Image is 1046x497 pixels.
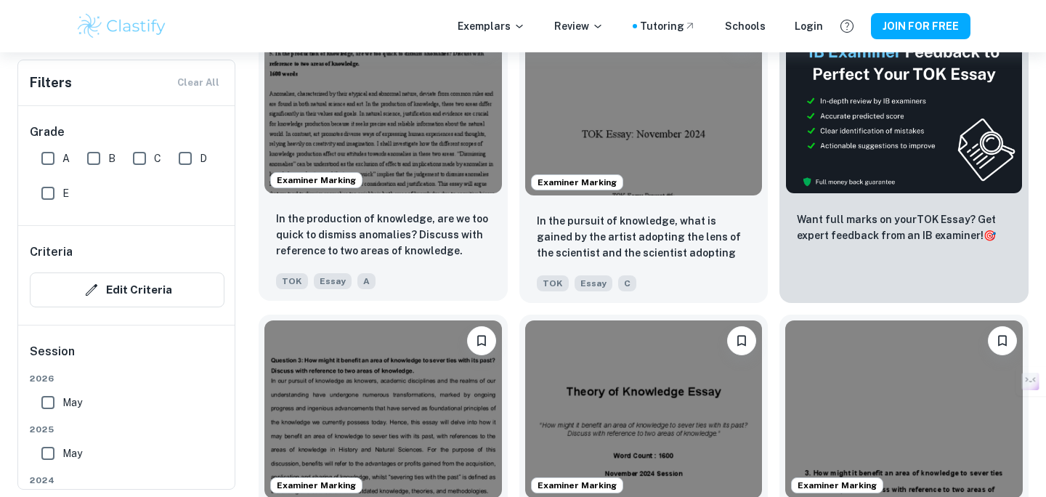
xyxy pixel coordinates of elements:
[537,275,569,291] span: TOK
[575,275,612,291] span: Essay
[871,13,970,39] button: JOIN FOR FREE
[467,326,496,355] button: Please log in to bookmark exemplars
[154,150,161,166] span: C
[725,18,766,34] a: Schools
[30,73,72,93] h6: Filters
[30,372,224,385] span: 2026
[537,213,751,262] p: In the pursuit of knowledge, what is gained by the artist adopting the lens of the scientist and ...
[271,174,362,187] span: Examiner Marking
[62,395,82,411] span: May
[727,326,756,355] button: Please log in to bookmark exemplars
[532,176,623,189] span: Examiner Marking
[30,423,224,436] span: 2025
[795,18,823,34] a: Login
[835,14,859,39] button: Help and Feedback
[276,273,308,289] span: TOK
[62,185,69,201] span: E
[357,273,376,289] span: A
[30,343,224,372] h6: Session
[532,479,623,492] span: Examiner Marking
[259,12,508,303] a: Examiner MarkingPlease log in to bookmark exemplarsIn the production of knowledge, are we too qui...
[792,479,883,492] span: Examiner Marking
[76,12,168,41] img: Clastify logo
[271,479,362,492] span: Examiner Marking
[988,326,1017,355] button: Please log in to bookmark exemplars
[797,211,1011,243] p: Want full marks on your TOK Essay ? Get expert feedback from an IB examiner!
[984,230,996,241] span: 🎯
[30,474,224,487] span: 2024
[458,18,525,34] p: Exemplars
[108,150,115,166] span: B
[640,18,696,34] a: Tutoring
[30,124,224,141] h6: Grade
[779,12,1029,303] a: ThumbnailWant full marks on yourTOK Essay? Get expert feedback from an IB examiner!
[554,18,604,34] p: Review
[200,150,207,166] span: D
[62,150,70,166] span: A
[785,17,1023,194] img: Thumbnail
[314,273,352,289] span: Essay
[264,15,502,193] img: TOK Essay example thumbnail: In the production of knowledge, are we t
[30,243,73,261] h6: Criteria
[276,211,490,259] p: In the production of knowledge, are we too quick to dismiss anomalies? Discuss with reference to ...
[519,12,769,303] a: Examiner MarkingPlease log in to bookmark exemplarsIn the pursuit of knowledge, what is gained by...
[62,445,82,461] span: May
[618,275,636,291] span: C
[30,272,224,307] button: Edit Criteria
[525,17,763,195] img: TOK Essay example thumbnail: In the pursuit of knowledge, what is gai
